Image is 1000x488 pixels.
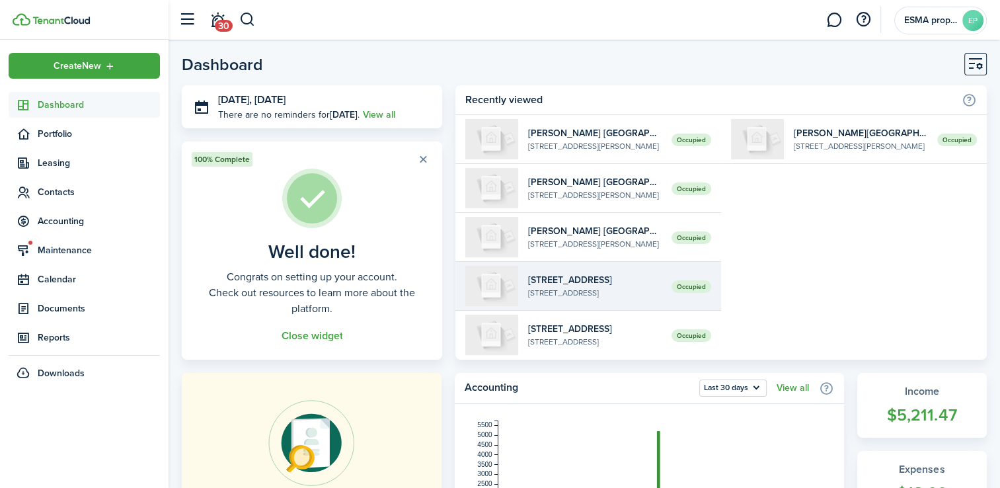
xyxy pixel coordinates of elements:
[239,9,256,31] button: Search
[937,134,977,146] span: Occupied
[672,329,711,342] span: Occupied
[477,451,492,458] tspan: 4000
[794,126,927,140] widget-list-item-title: [PERSON_NAME][GEOGRAPHIC_DATA]
[38,366,85,380] span: Downloads
[477,431,492,438] tspan: 5000
[528,126,662,140] widget-list-item-title: [PERSON_NAME] [GEOGRAPHIC_DATA], Unit 523
[870,384,974,399] widget-stats-title: Income
[38,156,160,170] span: Leasing
[852,9,874,31] button: Open resource center
[477,421,492,428] tspan: 5500
[9,92,160,118] a: Dashboard
[205,3,230,37] a: Notifications
[32,17,90,24] img: TenantCloud
[528,189,662,201] widget-list-item-description: [STREET_ADDRESS][PERSON_NAME]
[777,383,809,393] a: View all
[528,224,662,238] widget-list-item-title: [PERSON_NAME] [GEOGRAPHIC_DATA], Unit 521
[477,441,492,448] tspan: 4500
[38,302,160,315] span: Documents
[9,53,160,79] button: Open menu
[465,168,518,208] img: 519
[672,280,711,293] span: Occupied
[268,241,356,263] well-done-title: Well done!
[414,150,432,169] button: Close
[218,108,360,122] p: There are no reminders for .
[477,461,492,468] tspan: 3500
[38,272,160,286] span: Calendar
[964,53,987,75] button: Customise
[962,10,983,31] avatar-text: EP
[672,231,711,244] span: Occupied
[528,322,662,336] widget-list-item-title: [STREET_ADDRESS]
[528,238,662,250] widget-list-item-description: [STREET_ADDRESS][PERSON_NAME]
[465,92,955,108] home-widget-title: Recently viewed
[38,214,160,228] span: Accounting
[465,315,518,355] img: 1720
[465,217,518,257] img: 521
[477,480,492,487] tspan: 2500
[699,380,767,397] button: Last 30 days
[38,127,160,141] span: Portfolio
[174,7,200,32] button: Open sidebar
[528,175,662,189] widget-list-item-title: [PERSON_NAME] [GEOGRAPHIC_DATA], Unit 519
[672,134,711,146] span: Occupied
[528,140,662,152] widget-list-item-description: [STREET_ADDRESS][PERSON_NAME]
[215,20,233,32] span: 30
[477,470,492,477] tspan: 3000
[194,153,250,165] span: 100% Complete
[465,266,518,306] img: 1718
[38,331,160,345] span: Reports
[904,16,957,25] span: ESMA properties llc
[281,330,342,342] button: Close widget
[699,380,767,397] button: Open menu
[192,269,432,317] well-done-description: Congrats on setting up your account. Check out resources to learn more about the platform.
[268,400,354,486] img: Online payments
[731,119,784,159] img: 525
[218,92,432,108] h3: [DATE], [DATE]
[182,56,263,73] header-page-title: Dashboard
[9,325,160,350] a: Reports
[38,243,160,257] span: Maintenance
[794,140,927,152] widget-list-item-description: [STREET_ADDRESS][PERSON_NAME]
[870,403,974,428] widget-stats-count: $5,211.47
[528,287,662,299] widget-list-item-description: [STREET_ADDRESS]
[528,273,662,287] widget-list-item-title: [STREET_ADDRESS]
[870,462,974,477] widget-stats-title: Expenses
[38,185,160,199] span: Contacts
[13,13,30,26] img: TenantCloud
[528,336,662,348] widget-list-item-description: [STREET_ADDRESS]
[54,61,101,71] span: Create New
[822,3,847,37] a: Messaging
[330,108,358,122] b: [DATE]
[857,373,987,438] a: Income$5,211.47
[38,98,160,112] span: Dashboard
[465,119,518,159] img: 523
[465,380,693,397] home-widget-title: Accounting
[363,108,395,122] a: View all
[672,183,711,195] span: Occupied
